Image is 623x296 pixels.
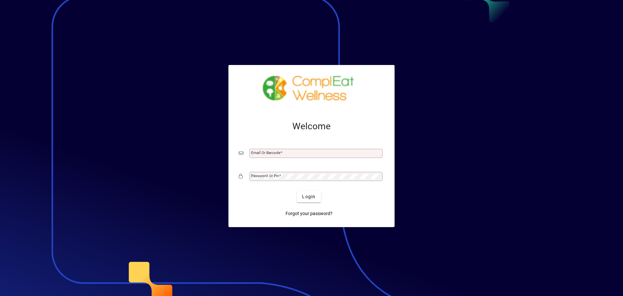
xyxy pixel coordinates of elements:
[251,174,279,178] mat-label: Password or Pin
[286,210,333,217] span: Forgot your password?
[283,208,335,219] a: Forgot your password?
[297,191,321,202] button: Login
[251,150,280,155] mat-label: Email or Barcode
[239,121,384,132] h2: Welcome
[302,193,315,200] span: Login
